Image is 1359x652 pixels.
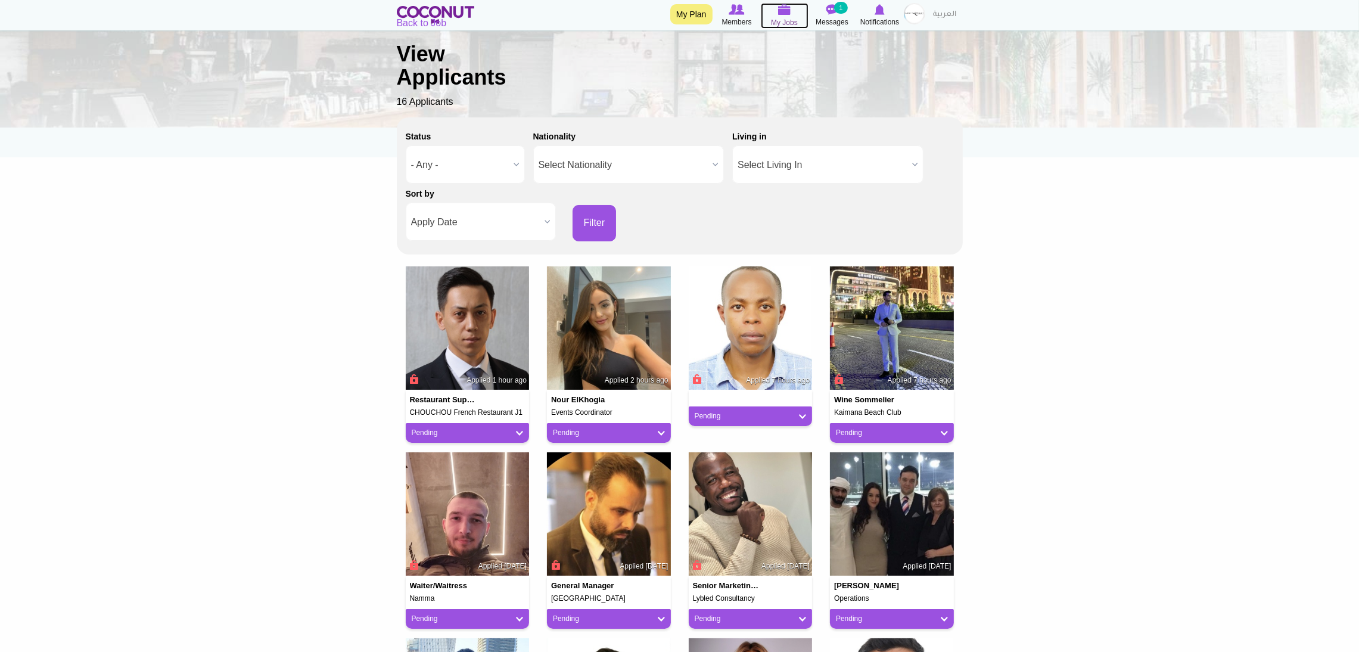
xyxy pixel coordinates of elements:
[551,396,620,404] h4: Nour ElKhogia
[547,266,671,390] img: Nour ElKhogia's picture
[408,559,419,571] span: Connect to Unlock the Profile
[722,16,751,28] span: Members
[691,559,702,571] span: Connect to Unlock the Profile
[670,4,713,24] a: My Plan
[695,411,807,421] a: Pending
[539,146,708,184] span: Select Nationality
[406,131,431,142] label: Status
[928,3,963,27] a: العربية
[691,373,702,385] span: Connect to Unlock the Profile
[695,614,807,624] a: Pending
[397,17,963,109] div: 16 Applicants
[834,2,847,14] small: 1
[410,396,479,404] h4: Restaurant supervisor
[410,595,525,603] h5: Namma
[553,614,665,624] a: Pending
[689,452,813,576] img: stephane D's picture
[693,595,808,603] h5: Lybled Consultancy
[836,428,948,438] a: Pending
[875,4,885,15] img: Notifications
[860,16,899,28] span: Notifications
[573,205,617,241] button: Filter
[832,373,843,385] span: Connect to Unlock the Profile
[549,559,560,571] span: Connect to Unlock the Profile
[406,452,530,576] img: Marlen Ibro's picture
[551,582,620,590] h4: General Manager
[410,409,525,417] h5: CHOUCHOU French Restaurant J1
[693,582,762,590] h4: Senior Marketing & Event Specialist
[834,409,950,417] h5: Kaimana Beach Club
[834,582,903,590] h4: [PERSON_NAME]
[551,595,667,603] h5: [GEOGRAPHIC_DATA]
[412,428,524,438] a: Pending
[408,373,419,385] span: Connect to Unlock the Profile
[738,146,907,184] span: Select Living In
[830,266,954,390] img: Bhupendra Masih's picture
[778,4,791,15] img: My Jobs
[761,3,808,29] a: My Jobs My Jobs
[689,266,813,390] img: Kayonga Owes's picture
[412,614,524,624] a: Pending
[856,3,904,28] a: Notifications Notifications
[553,428,665,438] a: Pending
[826,4,838,15] img: Messages
[732,131,767,142] label: Living in
[397,42,546,89] h1: View Applicants
[551,409,667,417] h5: Events Coordinator
[397,18,447,28] a: Back to Job
[713,3,761,28] a: Browse Members Members
[808,3,856,28] a: Messages Messages 1
[406,266,530,390] img: Jamshidbek Sohibov's picture
[834,595,950,603] h5: Operations
[411,146,509,184] span: - Any -
[406,188,434,200] label: Sort by
[836,614,948,624] a: Pending
[410,582,479,590] h4: Waiter/Waitress
[729,4,744,15] img: Browse Members
[830,452,954,576] img: Daniel Luke's picture
[533,131,576,142] label: Nationality
[547,452,671,576] img: Hassan Mahmoud's picture
[816,16,848,28] span: Messages
[411,203,540,241] span: Apply Date
[397,6,475,24] img: Home
[834,396,903,404] h4: Wine Sommelier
